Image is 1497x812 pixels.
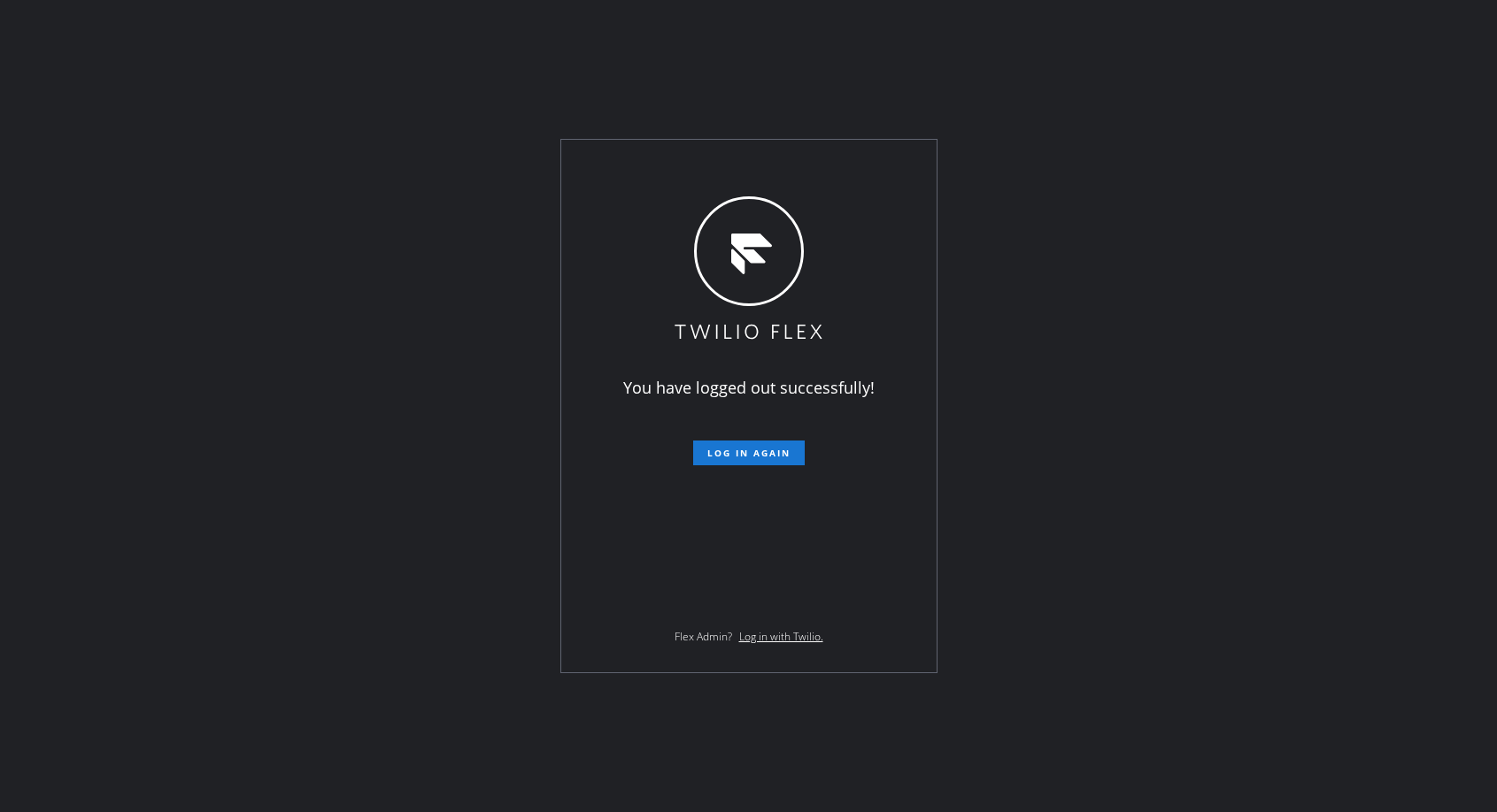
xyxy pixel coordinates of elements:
span: Log in again [707,447,791,459]
span: You have logged out successfully! [623,377,875,398]
button: Log in again [693,440,805,465]
span: Flex Admin? [675,629,732,644]
a: Log in with Twilio. [739,629,823,644]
